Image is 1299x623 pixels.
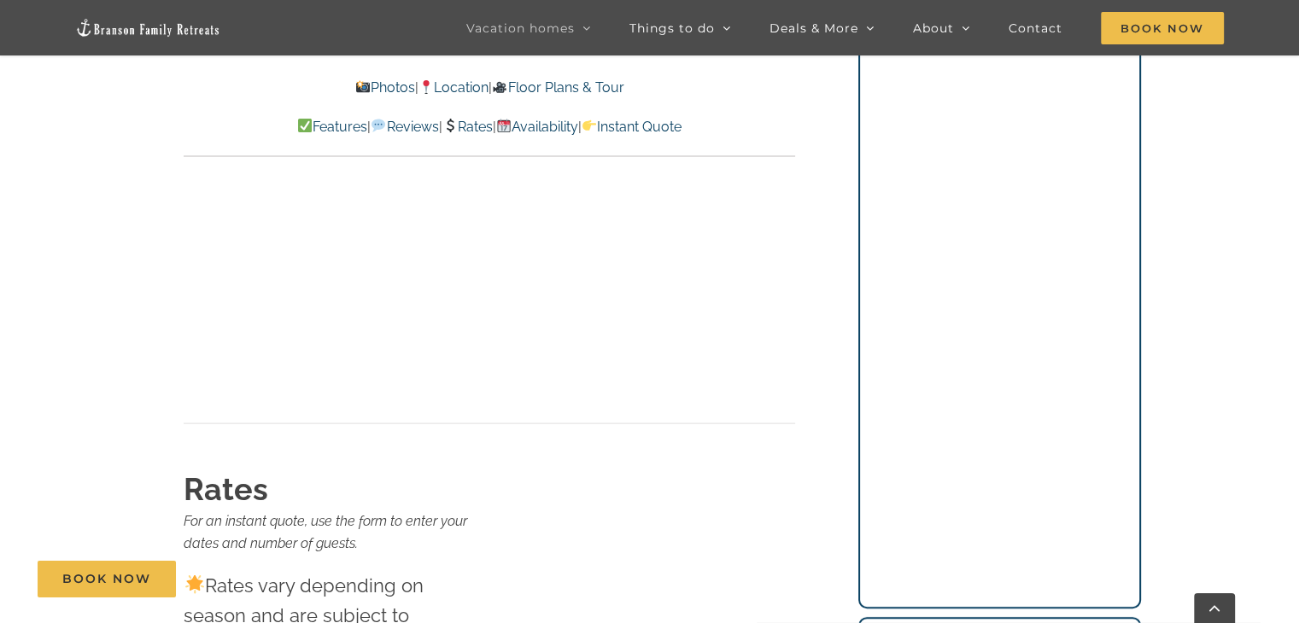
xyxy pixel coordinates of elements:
em: For an instant quote, use the form to enter your dates and number of guests. [184,513,467,551]
span: Deals & More [769,22,858,34]
strong: Rates [184,471,268,507]
img: 📆 [497,119,511,132]
a: Reviews [371,119,438,135]
a: Location [418,79,489,96]
a: Rates [442,119,493,135]
span: Things to do [629,22,715,34]
a: Book Now [38,561,176,597]
span: Vacation homes [466,22,575,34]
a: Instant Quote [582,119,682,135]
p: | | | | [184,116,795,138]
a: Photos [355,79,415,96]
img: 💬 [372,119,385,132]
span: About [913,22,954,34]
p: | | [184,77,795,99]
img: Branson Family Retreats Logo [75,18,220,38]
img: 🎥 [493,80,506,94]
a: Floor Plans & Tour [492,79,623,96]
a: Features [297,119,367,135]
img: 💲 [443,119,457,132]
img: 📍 [419,80,433,94]
img: 📸 [356,80,370,94]
span: Book Now [1101,12,1224,44]
span: Book Now [62,572,151,586]
span: Contact [1009,22,1062,34]
a: Availability [496,119,578,135]
img: 👉 [582,119,596,132]
img: ✅ [298,119,312,132]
